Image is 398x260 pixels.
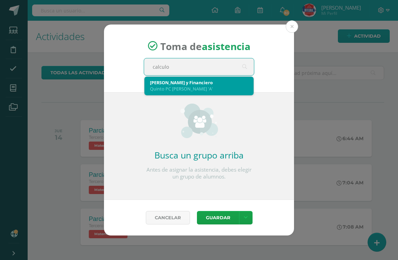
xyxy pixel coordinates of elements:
div: Quinto PC [PERSON_NAME] 'A' [150,86,248,92]
a: Cancelar [146,211,190,224]
h2: Busca un grupo arriba [144,149,254,161]
button: Close (Esc) [286,20,298,33]
input: Busca un grado o sección aquí... [144,58,254,75]
span: Toma de [160,39,250,52]
p: Antes de asignar la asistencia, debes elegir un grupo de alumnos. [144,166,254,180]
div: [PERSON_NAME] y Financiero [150,79,248,86]
img: groups_small.png [180,104,218,138]
button: Guardar [197,211,239,224]
strong: asistencia [202,39,250,52]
